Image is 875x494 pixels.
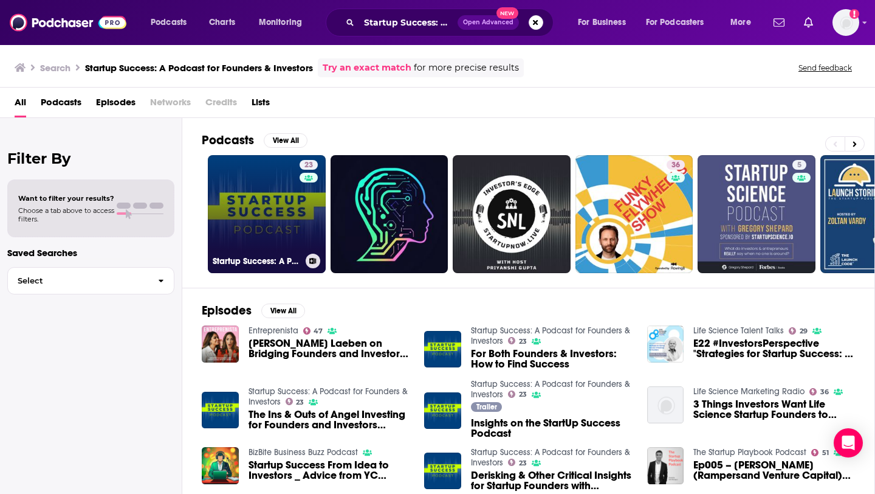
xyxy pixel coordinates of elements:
span: New [496,7,518,19]
h3: Startup Success: A Podcast for Founders & Investors [213,256,301,266]
a: 36 [809,388,829,395]
a: The Startup Playbook Podcast [693,447,806,457]
a: E22 #InvestorsPerspective "Strategies for Startup Success: A Roadmap for Founders " with Nicolaj ... [647,325,684,363]
button: open menu [638,13,722,32]
span: Podcasts [151,14,187,31]
span: 36 [671,159,680,172]
a: 23 [300,160,318,170]
span: For Podcasters [646,14,704,31]
a: 3 Things Investors Want Life Science Startup Founders to Know [693,399,855,420]
a: Podcasts [41,92,81,117]
a: Startup Success: A Podcast for Founders & Investors [249,386,408,407]
input: Search podcasts, credits, & more... [359,13,458,32]
a: Episodes [96,92,136,117]
span: Trailer [476,403,497,411]
button: Open AdvancedNew [458,15,519,30]
span: 51 [822,450,829,456]
a: 23 [508,337,527,344]
a: Taryn Jones Laeben on Bridging Founders and Investors for Startup Success [249,338,410,359]
span: Monitoring [259,14,302,31]
a: 51 [811,449,829,456]
a: 29 [789,327,808,335]
span: Charts [209,14,235,31]
h2: Podcasts [202,133,254,148]
a: For Both Founders & Investors: How to Find Success [424,331,461,368]
a: 36 [575,155,693,273]
span: for more precise results [414,61,519,75]
span: 36 [820,389,829,395]
span: 5 [797,159,801,172]
img: Taryn Jones Laeben on Bridging Founders and Investors for Startup Success [202,325,239,363]
a: BizBite Business Buzz Podcast [249,447,358,457]
a: Startup Success: A Podcast for Founders & Investors [471,325,630,346]
img: 3 Things Investors Want Life Science Startup Founders to Know [647,386,684,423]
a: Try an exact match [323,61,411,75]
span: Select [8,277,148,285]
a: 47 [303,327,323,335]
a: The Ins & Outs of Angel Investing for Founders and Investors Alike [249,409,410,430]
button: View All [264,133,307,148]
a: All [15,92,26,117]
span: 23 [296,400,304,405]
a: EpisodesView All [202,303,305,318]
a: Startup Success: A Podcast for Founders & Investors [471,379,630,400]
img: Startup Success From Idea to Investors _ Advice from YC Startup School [202,447,239,484]
a: 5 [698,155,815,273]
h3: Startup Success: A Podcast for Founders & Investors [85,62,313,74]
span: Choose a tab above to access filters. [18,206,114,223]
h2: Episodes [202,303,252,318]
span: More [730,14,751,31]
span: 23 [519,392,527,397]
a: E22 #InvestorsPerspective "Strategies for Startup Success: A Roadmap for Founders " with Nicolaj ... [693,338,855,359]
button: Show profile menu [832,9,859,36]
a: Charts [201,13,242,32]
h2: Filter By [7,150,174,167]
a: Insights on the StartUp Success Podcast [471,418,633,439]
a: 23 [286,398,304,405]
span: 47 [314,329,323,334]
button: open menu [250,13,318,32]
span: 23 [519,339,527,344]
img: Podchaser - Follow, Share and Rate Podcasts [10,11,126,34]
span: For Business [578,14,626,31]
a: 23 [508,459,527,466]
span: The Ins & Outs of Angel Investing for Founders and Investors [PERSON_NAME] [249,409,410,430]
a: Lists [252,92,270,117]
a: Startup Success: A Podcast for Founders & Investors [471,447,630,468]
a: Entreprenista [249,325,298,336]
a: Life Science Marketing Radio [693,386,805,397]
img: The Ins & Outs of Angel Investing for Founders and Investors Alike [202,392,239,429]
span: Want to filter your results? [18,194,114,203]
span: Open Advanced [463,19,513,26]
img: Ep005 – Paul Naphtali (Rampersand Venture Capital) on how to contact VC’s, the common ingredients... [647,447,684,484]
span: 29 [800,329,808,334]
span: E22 #InvestorsPerspective "Strategies for Startup Success: A Roadmap for Founders " with [PERSON_... [693,338,855,359]
a: PodcastsView All [202,133,307,148]
a: 23 [508,391,527,398]
div: Open Intercom Messenger [834,428,863,457]
span: 23 [519,461,527,466]
button: open menu [569,13,641,32]
button: open menu [722,13,766,32]
span: [PERSON_NAME] Laeben on Bridging Founders and Investors for Startup Success [249,338,410,359]
button: Send feedback [795,63,856,73]
button: View All [261,304,305,318]
span: For Both Founders & Investors: How to Find Success [471,349,633,369]
a: Insights on the StartUp Success Podcast [424,392,461,430]
button: open menu [142,13,202,32]
span: Networks [150,92,191,117]
span: Startup Success From Idea to Investors _ Advice from YC Startup School [249,460,410,481]
span: Derisking & Other Critical Insights for Startup Founders with [PERSON_NAME], Founder and CEO at C... [471,470,633,491]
